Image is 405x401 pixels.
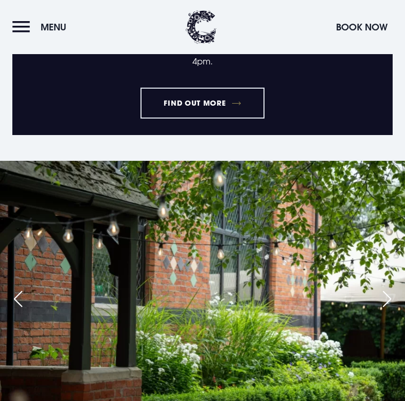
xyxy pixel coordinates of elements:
[374,288,400,310] div: Next slide
[186,10,217,44] img: Clandeboye Lodge
[140,88,265,119] a: FIND OUT MORE
[12,16,72,38] button: Menu
[41,21,66,33] span: Menu
[331,16,393,38] button: Book Now
[5,288,31,310] div: Previous slide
